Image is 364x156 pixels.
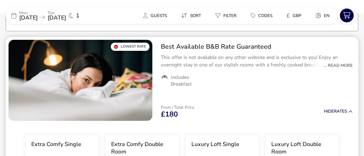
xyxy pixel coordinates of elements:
[111,141,173,156] h3: Extra Comfy Double Room
[245,10,281,21] naf-pibe-menu-bar-item: Codes
[287,12,290,19] i: £
[271,141,333,156] h3: Luxury Loft Double Room
[310,10,338,21] naf-pibe-menu-bar-item: en
[9,40,152,121] swiper-slide: 1 / 1
[161,43,353,51] h2: Best Available B&B Rate Guaranteed
[137,10,173,21] button: Guests
[324,109,353,114] button: HideRates
[19,11,38,15] p: Mon
[324,13,330,18] span: en
[19,14,38,22] span: [DATE]
[281,10,310,21] naf-pibe-menu-bar-item: £GBP
[281,10,307,21] button: £GBP
[155,37,358,93] div: Best Available B&B Rate GuaranteedThis offer is not available on any other website and is exclusi...
[161,105,194,109] p: From / Total Price
[190,13,201,18] span: Sort
[210,10,245,21] naf-pibe-menu-bar-item: Filter
[258,13,272,18] span: Codes
[175,10,210,21] naf-pibe-menu-bar-item: Sort
[310,10,335,21] button: en
[151,13,167,18] span: Guests
[161,54,353,69] p: This offer is not available on any other website and is exclusive to you! Enjoy an overnight stay...
[6,7,112,24] div: Mon[DATE]Tue[DATE]1
[31,141,81,148] h3: Extra Comfy Single
[191,141,239,148] h3: Luxury Loft Single
[210,10,242,21] button: Filter
[175,10,207,21] button: Sort
[137,10,175,21] naf-pibe-menu-bar-item: Guests
[76,13,80,18] span: 1
[223,13,237,18] span: Filter
[48,14,66,22] span: [DATE]
[161,111,178,118] span: £180
[320,62,353,69] div: ... Read More
[171,74,203,87] span: Includes Breakfast
[111,43,150,51] div: Lowest Rate
[324,108,334,114] span: Hide
[48,11,66,15] p: Tue
[245,10,278,21] button: Codes
[293,13,301,18] span: GBP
